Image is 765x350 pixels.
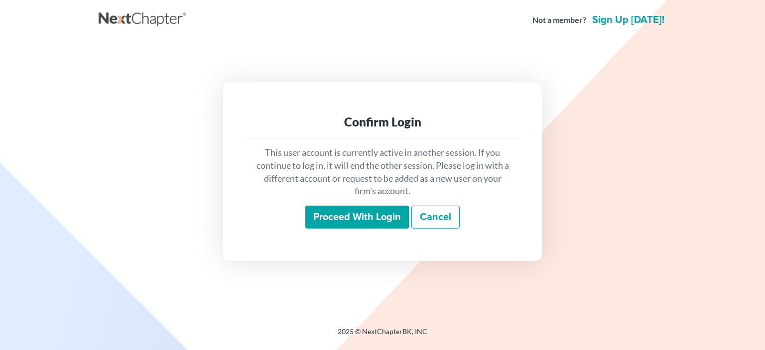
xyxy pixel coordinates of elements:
div: Confirm Login [255,114,510,130]
p: This user account is currently active in another session. If you continue to log in, it will end ... [255,146,510,198]
a: Cancel [411,206,460,229]
input: Proceed with login [305,206,409,229]
strong: Not a member? [532,14,586,26]
div: 2025 © NextChapterBK, INC [99,327,666,345]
